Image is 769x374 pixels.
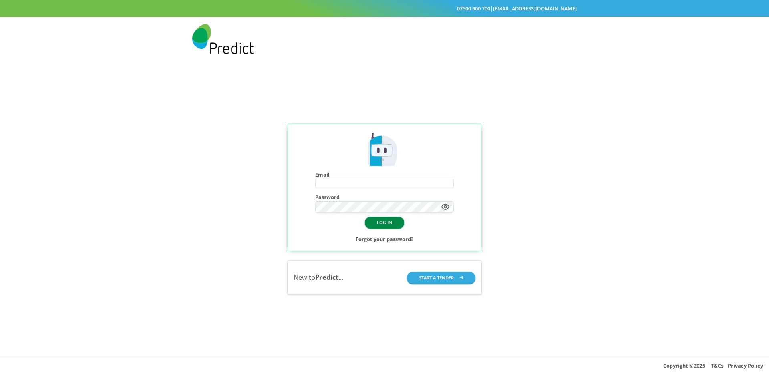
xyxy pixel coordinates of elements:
[728,362,763,369] a: Privacy Policy
[315,194,454,200] h4: Password
[294,273,343,282] div: New to ...
[711,362,723,369] a: T&Cs
[356,234,413,244] a: Forgot your password?
[407,272,476,284] button: START A TENDER
[192,24,254,54] img: Predict Mobile
[192,4,577,13] div: |
[315,273,338,282] b: Predict
[315,172,454,178] h4: Email
[365,217,404,228] button: LOG IN
[493,5,577,12] a: [EMAIL_ADDRESS][DOMAIN_NAME]
[457,5,490,12] a: 07500 900 700
[366,131,403,169] img: Predict Mobile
